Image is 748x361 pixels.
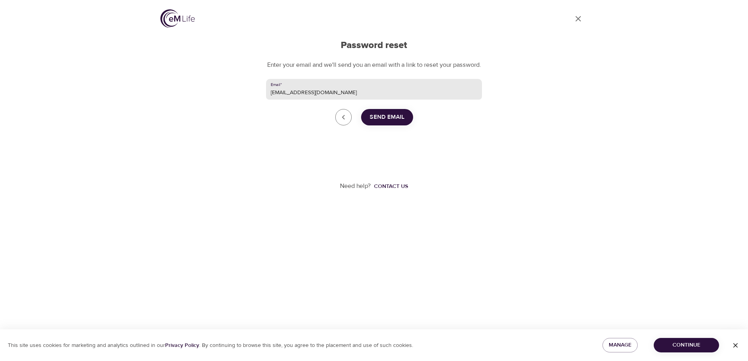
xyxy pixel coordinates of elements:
button: Send Email [361,109,413,125]
div: Contact us [374,182,408,190]
p: Need help? [340,182,371,191]
span: Manage [609,340,631,350]
span: Continue [660,340,713,350]
span: Send Email [370,112,405,122]
a: Privacy Policy [165,342,199,349]
button: Continue [654,338,719,352]
h2: Password reset [266,40,482,51]
p: Enter your email and we'll send you an email with a link to reset your password. [266,61,482,70]
img: logo [160,9,195,28]
a: close [335,109,352,125]
a: Contact us [371,182,408,190]
a: close [569,9,588,28]
button: Manage [602,338,638,352]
